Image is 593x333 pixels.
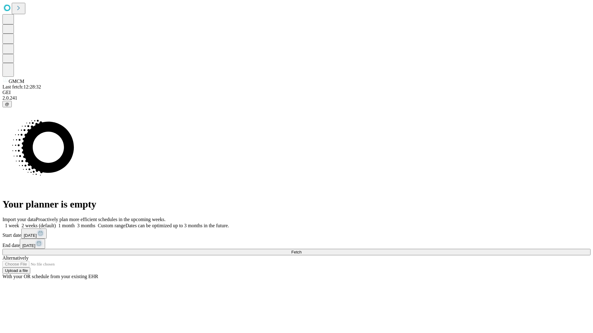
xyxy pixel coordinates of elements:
[22,223,56,228] span: 2 weeks (default)
[2,84,41,89] span: Last fetch: 12:28:32
[24,233,37,238] span: [DATE]
[21,228,47,239] button: [DATE]
[36,217,166,222] span: Proactively plan more efficient schedules in the upcoming weeks.
[9,79,24,84] span: GMCM
[2,217,36,222] span: Import your data
[2,249,591,255] button: Fetch
[2,255,28,261] span: Alternatively
[2,228,591,239] div: Start date
[2,101,12,107] button: @
[5,102,9,106] span: @
[58,223,75,228] span: 1 month
[98,223,125,228] span: Custom range
[2,267,30,274] button: Upload a file
[20,239,45,249] button: [DATE]
[2,90,591,95] div: GEI
[2,239,591,249] div: End date
[2,199,591,210] h1: Your planner is empty
[2,274,98,279] span: With your OR schedule from your existing EHR
[291,250,301,254] span: Fetch
[77,223,95,228] span: 3 months
[2,95,591,101] div: 2.0.241
[22,243,35,248] span: [DATE]
[5,223,19,228] span: 1 week
[125,223,229,228] span: Dates can be optimized up to 3 months in the future.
